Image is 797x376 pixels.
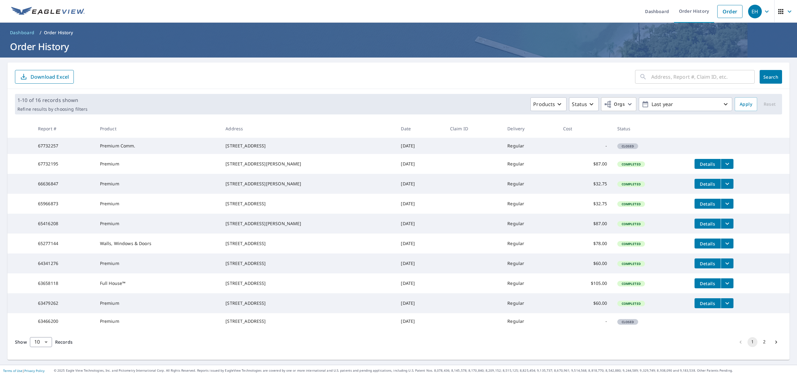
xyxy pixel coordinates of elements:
[396,253,445,273] td: [DATE]
[396,234,445,253] td: [DATE]
[558,154,612,174] td: $87.00
[558,119,612,138] th: Cost
[502,234,558,253] td: Regular
[95,138,221,154] td: Premium Comm.
[55,339,73,345] span: Records
[396,214,445,234] td: [DATE]
[225,260,391,267] div: [STREET_ADDRESS]
[618,242,644,246] span: Completed
[95,313,221,329] td: Premium
[721,179,733,189] button: filesDropdownBtn-66636847
[558,253,612,273] td: $60.00
[649,99,722,110] p: Last year
[30,333,52,351] div: 10
[221,119,396,138] th: Address
[95,174,221,194] td: Premium
[33,154,95,174] td: 67732195
[695,199,721,209] button: detailsBtn-65966873
[721,199,733,209] button: filesDropdownBtn-65966873
[558,313,612,329] td: -
[225,181,391,187] div: [STREET_ADDRESS][PERSON_NAME]
[502,174,558,194] td: Regular
[396,138,445,154] td: [DATE]
[33,194,95,214] td: 65966873
[33,138,95,154] td: 67732257
[771,337,781,347] button: Go to next page
[721,219,733,229] button: filesDropdownBtn-65416208
[721,239,733,248] button: filesDropdownBtn-65277144
[95,194,221,214] td: Premium
[604,100,625,108] span: Orgs
[572,100,587,108] p: Status
[747,337,757,347] button: page 1
[17,106,88,112] p: Refine results by choosing filters
[95,154,221,174] td: Premium
[225,161,391,167] div: [STREET_ADDRESS][PERSON_NAME]
[33,313,95,329] td: 63466200
[765,74,777,80] span: Search
[651,68,755,86] input: Address, Report #, Claim ID, etc.
[533,100,555,108] p: Products
[33,174,95,194] td: 66636847
[558,138,612,154] td: -
[721,298,733,308] button: filesDropdownBtn-63479262
[95,214,221,234] td: Premium
[618,262,644,266] span: Completed
[54,368,794,373] p: © 2025 Eagle View Technologies, Inc. and Pictometry International Corp. All Rights Reserved. Repo...
[7,28,37,38] a: Dashboard
[698,181,717,187] span: Details
[225,143,391,149] div: [STREET_ADDRESS]
[618,281,644,286] span: Completed
[695,179,721,189] button: detailsBtn-66636847
[445,119,503,138] th: Claim ID
[15,70,74,84] button: Download Excel
[396,194,445,214] td: [DATE]
[558,273,612,293] td: $105.00
[95,273,221,293] td: Full House™
[225,220,391,227] div: [STREET_ADDRESS][PERSON_NAME]
[396,293,445,313] td: [DATE]
[11,7,85,16] img: EV Logo
[95,293,221,313] td: Premium
[225,318,391,324] div: [STREET_ADDRESS]
[558,214,612,234] td: $87.00
[698,201,717,207] span: Details
[40,29,41,36] li: /
[502,194,558,214] td: Regular
[721,278,733,288] button: filesDropdownBtn-63658118
[502,138,558,154] td: Regular
[618,202,644,206] span: Completed
[639,97,732,111] button: Last year
[695,159,721,169] button: detailsBtn-67732195
[7,40,790,53] h1: Order History
[33,293,95,313] td: 63479262
[396,174,445,194] td: [DATE]
[721,258,733,268] button: filesDropdownBtn-64341276
[15,339,27,345] span: Show
[698,241,717,247] span: Details
[695,298,721,308] button: detailsBtn-63479262
[502,293,558,313] td: Regular
[601,97,636,111] button: Orgs
[698,261,717,267] span: Details
[95,253,221,273] td: Premium
[7,28,790,38] nav: breadcrumb
[396,313,445,329] td: [DATE]
[33,253,95,273] td: 64341276
[225,280,391,286] div: [STREET_ADDRESS]
[558,174,612,194] td: $32.75
[396,154,445,174] td: [DATE]
[760,70,782,84] button: Search
[31,73,69,80] p: Download Excel
[618,144,638,148] span: Closed
[502,313,558,329] td: Regular
[33,273,95,293] td: 63658118
[558,194,612,214] td: $32.75
[33,214,95,234] td: 65416208
[396,119,445,138] th: Date
[698,300,717,306] span: Details
[618,320,638,324] span: Closed
[735,97,757,111] button: Apply
[44,30,73,36] p: Order History
[698,161,717,167] span: Details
